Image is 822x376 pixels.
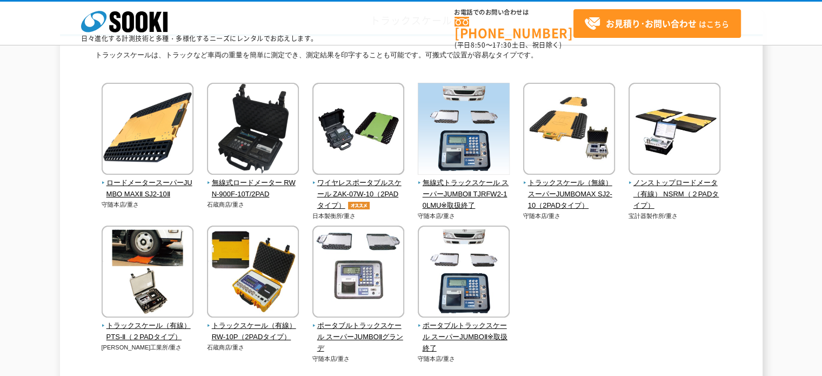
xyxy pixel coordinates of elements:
[418,226,510,320] img: ポータブルトラックスケール スーパーJUMBOⅡ※取扱終了
[207,177,299,200] span: 無線式ロードメーター RWN-900F-10T/2PAD
[418,310,510,354] a: ポータブルトラックスケール スーパーJUMBOⅡ※取扱終了
[95,50,727,67] p: トラックスケールは、トラックなど車両の重量を簡単に測定でき、測定結果を印字することも可能です。可搬式で設置が容易なタイプです。
[207,343,299,352] p: 石蔵商店/重さ
[207,83,299,177] img: 無線式ロードメーター RWN-900F-10T/2PAD
[102,320,194,343] span: トラックスケール（有線） PTS-Ⅱ（２PADタイプ）
[492,40,512,50] span: 17:30
[418,83,510,177] img: 無線式トラックスケール スーパーJUMBOⅡ TJRFW2-10LMU※取扱終了
[207,310,299,342] a: トラックスケール（有線） RW-10P（2PADタイプ）
[455,17,573,39] a: [PHONE_NUMBER]
[102,310,194,342] a: トラックスケール（有線） PTS-Ⅱ（２PADタイプ）
[312,167,405,211] a: ワイヤレスポータブルスケール ZAK-07W-10（2PADタイプ）オススメ
[102,226,193,320] img: トラックスケール（有線） PTS-Ⅱ（２PADタイプ）
[312,354,405,364] p: 守随本店/重さ
[345,202,372,209] img: オススメ
[312,320,405,354] span: ポータブルトラックスケール スーパーJUMBOⅡグランデ
[523,212,616,221] p: 守随本店/重さ
[207,320,299,343] span: トラックスケール（有線） RW-10P（2PADタイプ）
[312,177,405,211] span: ワイヤレスポータブルスケール ZAK-07W-10（2PADタイプ）
[523,167,616,211] a: トラックスケール（無線） スーパーJUMBOMAX SJ2-10（2PADタイプ）
[312,212,405,221] p: 日本製衡所/重さ
[418,320,510,354] span: ポータブルトラックスケール スーパーJUMBOⅡ※取扱終了
[418,212,510,221] p: 守随本店/重さ
[455,9,573,16] span: お電話でのお問い合わせは
[523,83,615,177] img: トラックスケール（無線） スーパーJUMBOMAX SJ2-10（2PADタイプ）
[629,177,721,211] span: ノンストップロードメータ（有線） NSRM（２PADタイプ）
[418,167,510,211] a: 無線式トラックスケール スーパーJUMBOⅡ TJRFW2-10LMU※取扱終了
[523,177,616,211] span: トラックスケール（無線） スーパーJUMBOMAX SJ2-10（2PADタイプ）
[584,16,729,32] span: はこちら
[81,35,318,42] p: 日々進化する計測技術と多種・多様化するニーズにレンタルでお応えします。
[102,343,194,352] p: [PERSON_NAME]工業所/重さ
[312,226,404,320] img: ポータブルトラックスケール スーパーJUMBOⅡグランデ
[102,83,193,177] img: ロードメータースーパーJUMBO MAXⅡ SJ2-10Ⅱ
[207,226,299,320] img: トラックスケール（有線） RW-10P（2PADタイプ）
[455,40,562,50] span: (平日 ～ 土日、祝日除く)
[471,40,486,50] span: 8:50
[606,17,697,30] strong: お見積り･お問い合わせ
[629,167,721,211] a: ノンストップロードメータ（有線） NSRM（２PADタイプ）
[629,212,721,221] p: 宝計器製作所/重さ
[418,354,510,364] p: 守随本店/重さ
[312,310,405,354] a: ポータブルトラックスケール スーパーJUMBOⅡグランデ
[312,83,404,177] img: ワイヤレスポータブルスケール ZAK-07W-10（2PADタイプ）
[102,167,194,200] a: ロードメータースーパーJUMBO MAXⅡ SJ2-10Ⅱ
[102,200,194,209] p: 守随本店/重さ
[573,9,741,38] a: お見積り･お問い合わせはこちら
[102,177,194,200] span: ロードメータースーパーJUMBO MAXⅡ SJ2-10Ⅱ
[629,83,720,177] img: ノンストップロードメータ（有線） NSRM（２PADタイプ）
[418,177,510,211] span: 無線式トラックスケール スーパーJUMBOⅡ TJRFW2-10LMU※取扱終了
[207,200,299,209] p: 石蔵商店/重さ
[207,167,299,200] a: 無線式ロードメーター RWN-900F-10T/2PAD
